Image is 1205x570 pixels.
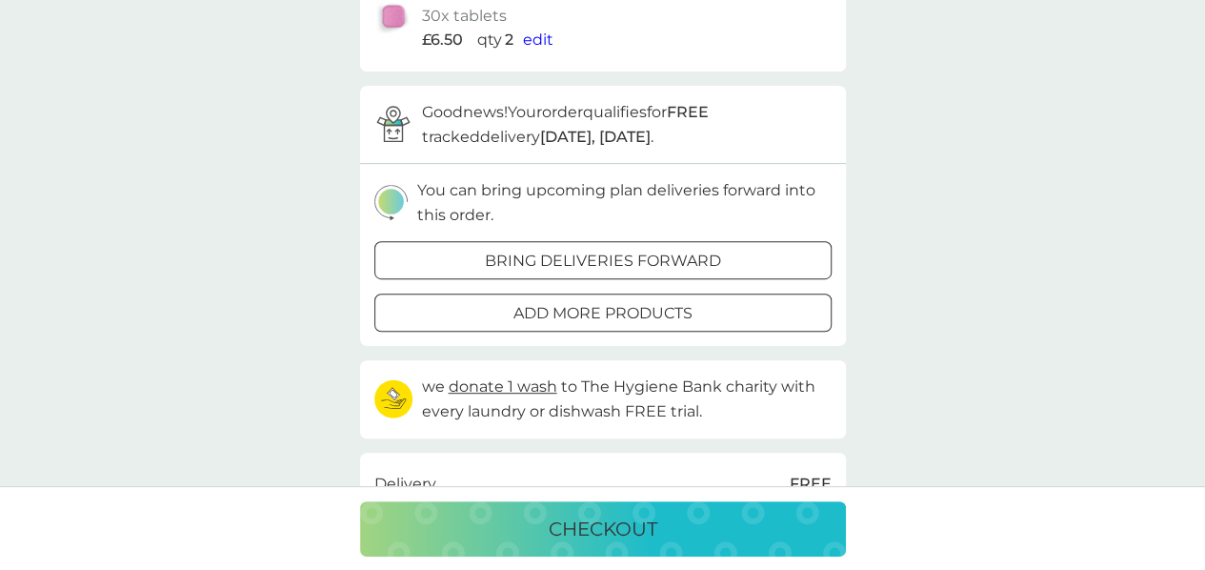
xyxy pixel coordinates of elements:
button: checkout [360,501,846,557]
span: £6.50 [422,28,463,52]
span: donate 1 wash [449,377,557,396]
p: 2 [505,28,513,52]
strong: FREE [667,103,709,121]
span: edit [523,31,553,49]
img: delivery-schedule.svg [374,185,408,220]
button: edit [523,28,553,52]
p: Delivery [374,472,436,497]
p: Good news! Your order qualifies for tracked delivery . [422,100,832,149]
p: 30x tablets [422,4,507,29]
p: bring deliveries forward [485,249,721,274]
p: we to The Hygiene Bank charity with every laundry or dishwash FREE trial. [422,375,832,423]
p: checkout [549,514,657,544]
button: add more products [374,294,832,332]
p: FREE [790,472,832,497]
p: qty [477,28,502,52]
p: add more products [513,301,693,326]
p: You can bring upcoming plan deliveries forward into this order. [417,178,832,227]
strong: [DATE], [DATE] [540,128,651,146]
button: bring deliveries forward [374,241,832,279]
